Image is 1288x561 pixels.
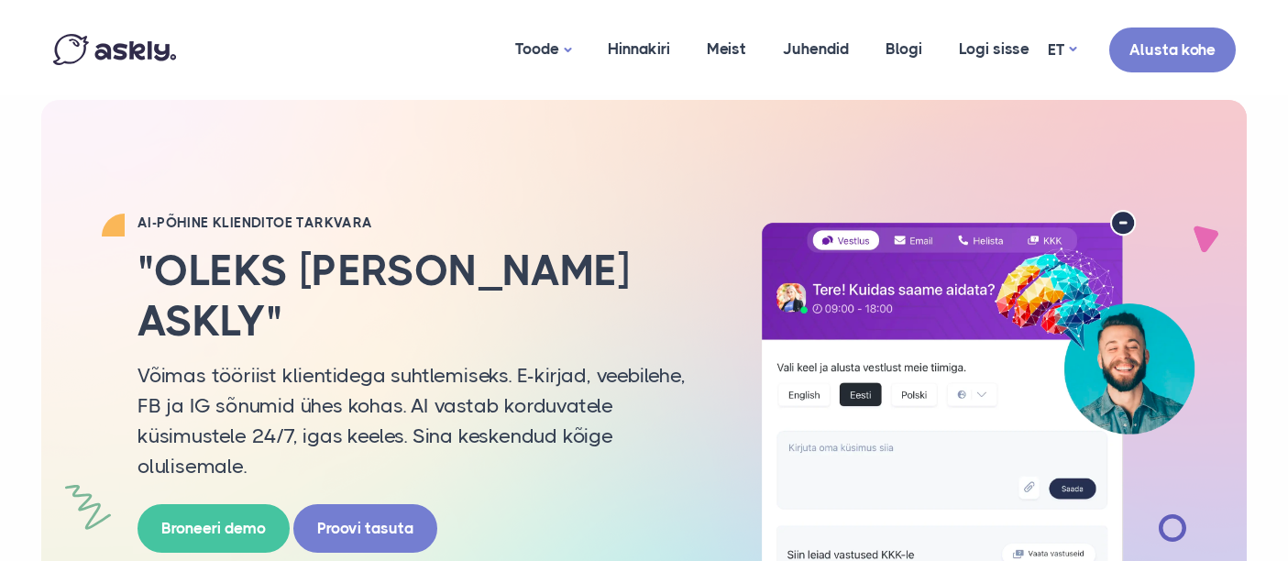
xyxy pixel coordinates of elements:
a: Logi sisse [941,5,1048,93]
a: Blogi [867,5,941,93]
a: Alusta kohe [1109,27,1236,72]
a: Hinnakiri [589,5,688,93]
a: ET [1048,37,1076,63]
a: Toode [497,5,589,95]
img: Askly [53,34,176,65]
a: Proovi tasuta [293,504,437,553]
a: Broneeri demo [138,504,290,553]
h2: "Oleks [PERSON_NAME] Askly" [138,246,713,346]
p: Võimas tööriist klientidega suhtlemiseks. E-kirjad, veebilehe, FB ja IG sõnumid ühes kohas. AI va... [138,360,713,481]
h2: AI-PÕHINE KLIENDITOE TARKVARA [138,214,713,232]
a: Juhendid [765,5,867,93]
iframe: Askly chat [1228,410,1274,501]
a: Meist [688,5,765,93]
